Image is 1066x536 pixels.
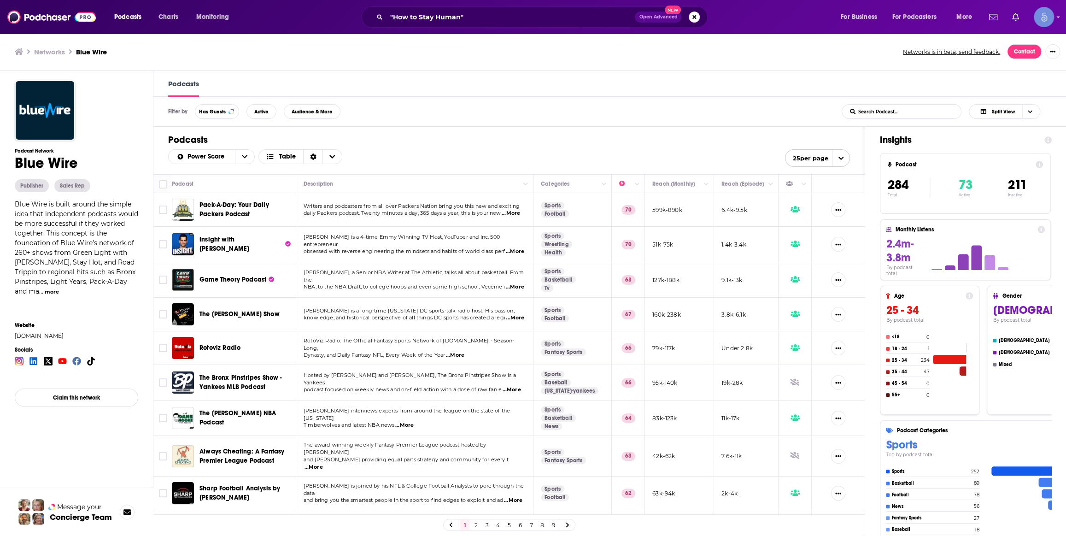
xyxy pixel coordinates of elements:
[721,452,742,460] p: 7.6k-11k
[18,513,30,525] img: Jon Profile
[199,310,280,319] a: The [PERSON_NAME] Show
[549,519,558,530] a: 9
[721,414,739,422] p: 11k-17k
[538,519,547,530] a: 8
[15,200,138,295] span: Blue Wire is built around the simple idea that independent podcasts would be more successful if t...
[292,109,333,114] span: Audience & More
[541,276,576,283] a: Basketball
[974,503,979,509] h4: 56
[471,519,480,530] a: 2
[888,193,930,197] p: Total
[1007,177,1026,193] span: 211
[7,8,96,26] a: Podchaser - Follow, Share and Rate Podcasts
[635,12,681,23] button: Open AdvancedNew
[199,448,284,465] span: Always Cheating: A Fantasy Premier League Podcast
[460,519,469,530] a: 1
[969,104,1040,119] button: Choose View
[172,337,194,359] img: Rotoviz Radio
[172,269,194,291] a: Game Theory Podcast
[880,134,1037,146] h1: Insights
[304,372,516,386] span: Hosted by [PERSON_NAME] and [PERSON_NAME], The Bronx Pinstripes Show is a Yankees
[652,452,675,460] p: 42k-62k
[621,205,635,214] p: 70
[190,10,241,24] button: open menu
[958,177,972,193] span: 73
[172,303,194,325] img: The Kevin Sheehan Show
[305,464,323,471] span: ...More
[895,161,1032,168] h4: Podcast
[1034,7,1054,27] button: Show profile menu
[54,179,90,192] button: Sales Rep
[304,178,333,189] div: Description
[632,179,643,190] button: Column Actions
[892,11,937,24] span: For Podcasters
[446,352,464,359] span: ...More
[652,206,682,214] p: 599k-890k
[520,179,531,190] button: Column Actions
[172,371,194,394] img: The Bronx Pinstripes Show - Yankees MLB Podcast
[304,203,520,209] span: Writers and podcasters from all over Packers Nation bring you this new and exciting
[493,519,503,530] a: 4
[15,347,138,353] span: Socials
[541,494,569,501] a: Football
[1045,44,1060,59] button: Show More Button
[172,445,194,467] img: Always Cheating: A Fantasy Premier League Podcast
[891,481,972,486] h4: Basketball
[304,337,514,351] span: RotoViz Radio: The Official Fantasy Sports Network of [DOMAIN_NAME] - Season-Long,
[894,293,962,299] h4: Age
[969,104,1053,119] h2: Choose View
[831,449,845,464] button: Show More Button
[279,153,296,160] span: Table
[895,226,1033,233] h4: Monthly Listens
[652,241,673,248] p: 51k-75k
[974,492,979,498] h4: 78
[506,283,524,291] span: ...More
[886,317,973,323] h4: By podcast total
[159,206,167,214] span: Toggle select row
[541,202,564,209] a: Sports
[891,469,969,474] h4: Sports
[541,268,564,275] a: Sports
[701,179,712,190] button: Column Actions
[15,154,138,172] h1: Blue Wire
[541,178,569,189] div: Categories
[831,486,845,501] button: Show More Button
[891,515,972,521] h4: Fantasy Sports
[886,265,924,277] h4: By podcast total
[15,332,130,339] a: [DOMAIN_NAME]
[15,179,49,192] div: Publisher
[15,148,138,154] h3: Podcast Network
[506,248,524,255] span: ...More
[57,502,102,512] span: Message your
[527,519,536,530] a: 7
[621,489,635,498] p: 62
[652,489,675,497] p: 63k-94k
[502,210,520,217] span: ...More
[786,178,799,189] div: Has Guests
[304,210,501,216] span: daily Packers podcast. Twenty minutes a day, 365 days a year, this is your new
[1008,9,1023,25] a: Show notifications dropdown
[621,310,635,319] p: 67
[886,303,973,317] h3: 25 - 34
[32,499,44,511] img: Jules Profile
[168,108,187,115] h3: Filter by
[304,497,503,503] span: and bring you the smartest people in the sport to find edges to exploit and ad
[199,200,291,219] a: Pack-A-Day: Your Daily Packers Podcast
[541,348,586,356] a: Fantasy Sports
[304,422,394,428] span: Timberwolves and latest NBA news
[652,379,677,387] p: 95k-140k
[199,344,240,352] span: Rotoviz Radio
[998,338,1055,343] h4: [DEMOGRAPHIC_DATA]
[159,452,167,460] span: Toggle select row
[235,150,254,164] button: open menu
[621,343,635,353] p: 66
[541,284,553,292] a: Tv
[926,334,930,340] h4: 0
[304,386,502,393] span: podcast focused on weekly news and on-field action with a dose of raw fan e
[515,519,525,530] a: 6
[541,485,564,493] a: Sports
[34,47,65,56] h3: Networks
[721,241,746,248] p: 1.4k-3.4k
